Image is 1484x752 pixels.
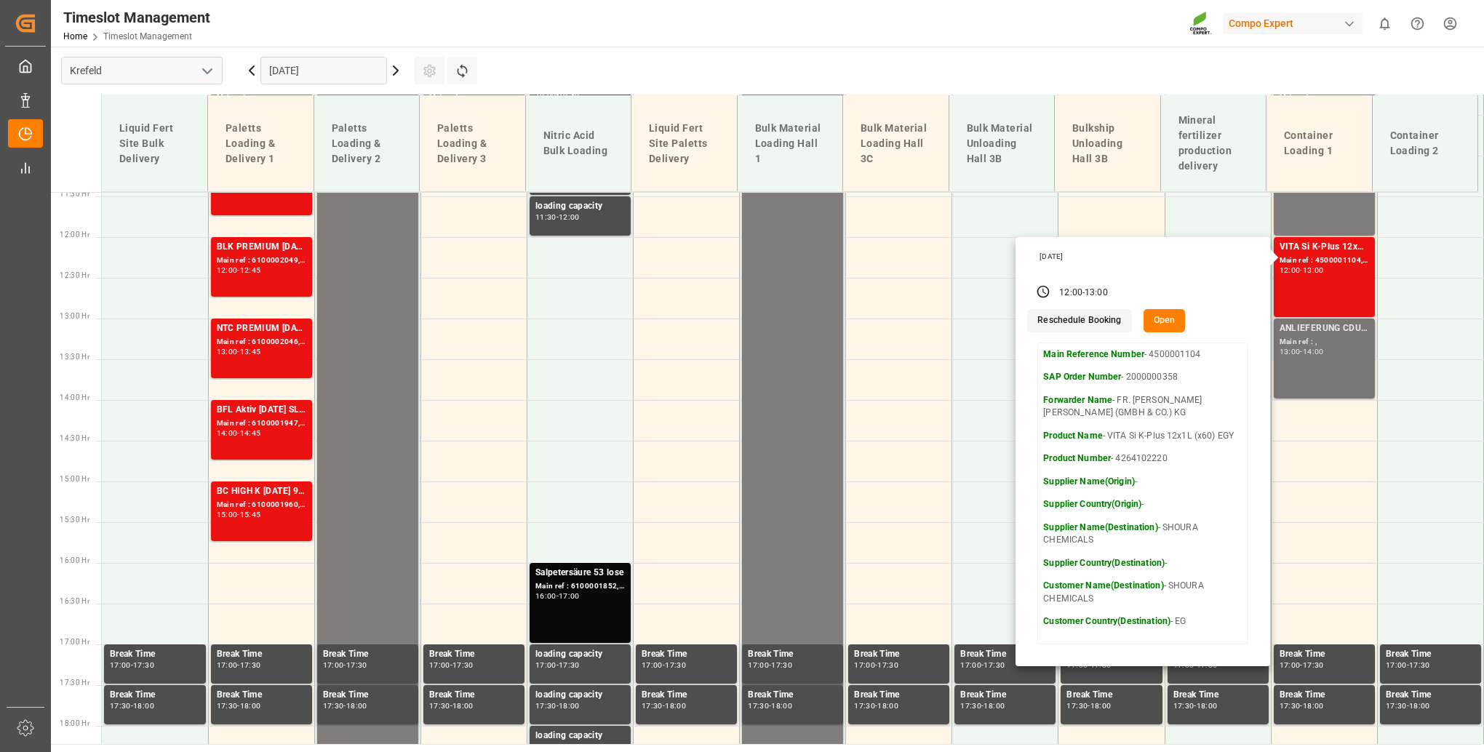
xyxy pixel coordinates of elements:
[1303,267,1324,273] div: 13:00
[1090,703,1112,709] div: 18:00
[769,662,771,668] div: -
[771,662,792,668] div: 17:30
[1043,431,1103,441] strong: Product Name
[877,703,898,709] div: 18:00
[642,688,731,703] div: Break Time
[237,703,239,709] div: -
[854,647,944,662] div: Break Time
[559,214,580,220] div: 12:00
[1280,255,1369,267] div: Main ref : 4500001104, 2000000358
[1384,122,1467,164] div: Container Loading 2
[1082,287,1085,300] div: -
[1043,616,1170,626] strong: Customer Country(Destination)
[1043,522,1157,532] strong: Supplier Name(Destination)
[452,662,474,668] div: 17:30
[1401,7,1434,40] button: Help Center
[1043,580,1163,591] strong: Customer Name(Destination)
[131,662,133,668] div: -
[981,703,984,709] div: -
[1043,476,1135,487] strong: Supplier Name(Origin)
[217,499,306,511] div: Main ref : 6100001960, 2000001482
[240,430,261,436] div: 14:45
[60,719,89,727] span: 18:00 Hr
[535,743,556,750] div: 18:00
[1027,309,1131,332] button: Reschedule Booking
[240,662,261,668] div: 17:30
[60,597,89,605] span: 16:30 Hr
[1144,309,1186,332] button: Open
[559,743,580,750] div: 18:30
[1409,703,1430,709] div: 18:00
[1386,688,1475,703] div: Break Time
[1280,240,1369,255] div: VITA Si K-Plus 12x1L (x60) EGY
[1043,371,1242,384] p: - 2000000358
[1280,336,1369,348] div: Main ref : ,
[63,7,210,28] div: Timeslot Management
[110,688,200,703] div: Break Time
[665,662,686,668] div: 17:30
[240,267,261,273] div: 12:45
[450,703,452,709] div: -
[217,267,238,273] div: 12:00
[1409,662,1430,668] div: 17:30
[1043,521,1242,547] p: - SHOURA CHEMICALS
[1386,703,1407,709] div: 17:30
[1043,580,1242,605] p: - SHOURA CHEMICALS
[535,593,556,599] div: 16:00
[535,580,625,593] div: Main ref : 6100001852, 2000001497
[260,57,387,84] input: DD.MM.YYYY
[1043,476,1242,489] p: -
[133,662,154,668] div: 17:30
[1278,122,1360,164] div: Container Loading 1
[326,115,408,172] div: Paletts Loading & Delivery 2
[1173,703,1194,709] div: 17:30
[748,688,837,703] div: Break Time
[1300,267,1302,273] div: -
[346,703,367,709] div: 18:00
[854,688,944,703] div: Break Time
[535,647,625,662] div: loading capacity
[642,647,731,662] div: Break Time
[1197,703,1218,709] div: 18:00
[1280,662,1301,668] div: 17:00
[1066,703,1088,709] div: 17:30
[217,703,238,709] div: 17:30
[535,662,556,668] div: 17:00
[556,662,559,668] div: -
[556,214,559,220] div: -
[1280,688,1369,703] div: Break Time
[323,647,412,662] div: Break Time
[240,511,261,518] div: 15:45
[769,703,771,709] div: -
[1043,557,1242,570] p: -
[559,593,580,599] div: 17:00
[217,417,306,430] div: Main ref : 6100001947, 2000001300
[217,647,306,662] div: Break Time
[961,115,1043,172] div: Bulk Material Unloading Hall 3B
[60,353,89,361] span: 13:30 Hr
[535,199,625,214] div: loading capacity
[60,556,89,564] span: 16:00 Hr
[110,647,200,662] div: Break Time
[960,662,981,668] div: 17:00
[1386,662,1407,668] div: 17:00
[1043,348,1242,361] p: - 4500001104
[60,271,89,279] span: 12:30 Hr
[1280,321,1369,336] div: ANLIEFERUNG CDUS682 [DATE] (JCAM) BigBag 900KG
[1043,349,1144,359] strong: Main Reference Number
[450,662,452,668] div: -
[643,115,725,172] div: Liquid Fert Site Paletts Delivery
[429,688,519,703] div: Break Time
[1407,703,1409,709] div: -
[749,115,831,172] div: Bulk Material Loading Hall 1
[535,688,625,703] div: loading capacity
[1223,9,1368,37] button: Compo Expert
[748,703,769,709] div: 17:30
[748,662,769,668] div: 17:00
[771,703,792,709] div: 18:00
[60,475,89,483] span: 15:00 Hr
[429,647,519,662] div: Break Time
[346,662,367,668] div: 17:30
[323,703,344,709] div: 17:30
[1043,558,1165,568] strong: Supplier Country(Destination)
